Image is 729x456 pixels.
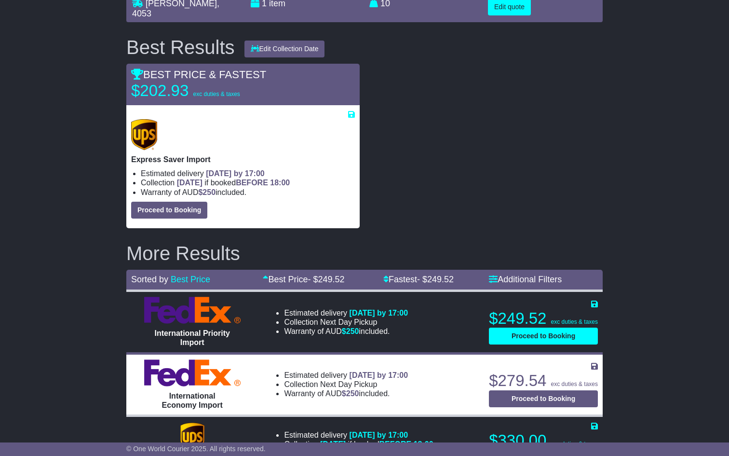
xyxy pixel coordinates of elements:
[270,179,290,187] span: 18:00
[206,169,265,178] span: [DATE] by 17:00
[180,423,204,452] img: UPS (new): Expedited Import
[144,359,241,387] img: FedEx Express: International Economy Import
[489,275,562,284] a: Additional Filters
[379,440,412,448] span: BEFORE
[284,389,408,398] li: Warranty of AUD included.
[198,188,216,196] span: $
[263,275,344,284] a: Best Price- $249.52
[320,440,433,448] span: if booked
[162,392,223,409] span: International Economy Import
[284,430,433,440] li: Estimated delivery
[244,41,325,57] button: Edit Collection Date
[350,371,408,379] span: [DATE] by 17:00
[350,431,408,439] span: [DATE] by 17:00
[154,329,229,346] span: International Priority Import
[171,275,210,284] a: Best Price
[202,188,216,196] span: 250
[308,275,344,284] span: - $
[489,309,598,328] p: $249.52
[320,440,346,448] span: [DATE]
[284,371,408,380] li: Estimated delivery
[414,440,433,448] span: 18:00
[141,178,355,187] li: Collection
[342,389,359,398] span: $
[131,81,252,100] p: $202.93
[320,380,377,388] span: Next Day Pickup
[346,327,359,335] span: 250
[551,381,598,387] span: exc duties & taxes
[284,308,408,318] li: Estimated delivery
[350,309,408,317] span: [DATE] by 17:00
[126,445,266,453] span: © One World Courier 2025. All rights reserved.
[284,327,408,336] li: Warranty of AUD included.
[284,380,408,389] li: Collection
[318,275,344,284] span: 249.52
[236,179,268,187] span: BEFORE
[193,91,240,97] span: exc duties & taxes
[141,188,355,197] li: Warranty of AUD included.
[284,318,408,327] li: Collection
[284,440,433,449] li: Collection
[489,371,598,390] p: $279.54
[342,327,359,335] span: $
[551,441,598,447] span: exc duties & taxes
[141,169,355,178] li: Estimated delivery
[489,328,598,345] button: Proceed to Booking
[126,243,603,264] h2: More Results
[427,275,454,284] span: 249.52
[417,275,454,284] span: - $
[320,318,377,326] span: Next Day Pickup
[177,179,202,187] span: [DATE]
[177,179,290,187] span: if booked
[121,37,240,58] div: Best Results
[131,202,207,219] button: Proceed to Booking
[346,389,359,398] span: 250
[131,275,168,284] span: Sorted by
[489,431,598,450] p: $330.00
[131,155,355,164] p: Express Saver Import
[131,69,266,81] span: BEST PRICE & FASTEST
[383,275,454,284] a: Fastest- $249.52
[551,318,598,325] span: exc duties & taxes
[144,297,241,324] img: FedEx Express: International Priority Import
[489,390,598,407] button: Proceed to Booking
[131,119,157,150] img: UPS (new): Express Saver Import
